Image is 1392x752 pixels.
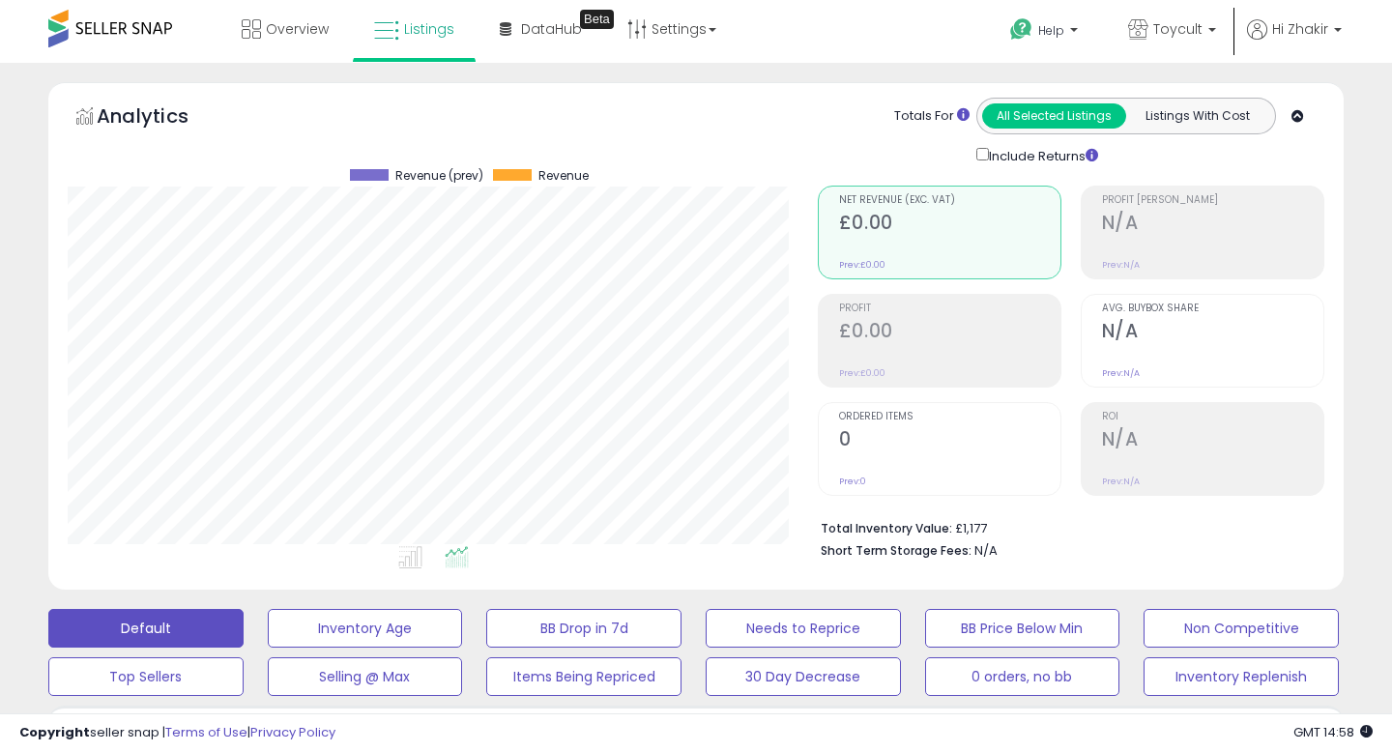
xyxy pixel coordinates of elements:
button: Inventory Age [268,609,463,648]
button: Listings With Cost [1125,103,1269,129]
small: Prev: £0.00 [839,367,885,379]
div: seller snap | | [19,724,335,742]
i: Get Help [1009,17,1033,42]
button: Items Being Repriced [486,657,681,696]
h5: Analytics [97,102,226,134]
h2: N/A [1102,212,1323,238]
h2: N/A [1102,428,1323,454]
span: Revenue [538,169,589,183]
a: Hi Zhakir [1247,19,1342,63]
span: DataHub [521,19,582,39]
button: Non Competitive [1144,609,1339,648]
button: Selling @ Max [268,657,463,696]
span: Avg. Buybox Share [1102,304,1323,314]
small: Prev: £0.00 [839,259,885,271]
b: Short Term Storage Fees: [821,542,971,559]
button: 0 orders, no bb [925,657,1120,696]
div: Tooltip anchor [580,10,614,29]
div: Totals For [894,107,970,126]
span: Hi Zhakir [1272,19,1328,39]
span: Help [1038,22,1064,39]
a: Terms of Use [165,723,247,741]
small: Prev: N/A [1102,259,1140,271]
h2: £0.00 [839,320,1060,346]
li: £1,177 [821,515,1310,538]
span: Revenue (prev) [395,169,483,183]
span: Profit [PERSON_NAME] [1102,195,1323,206]
span: Ordered Items [839,412,1060,422]
strong: Copyright [19,723,90,741]
h2: N/A [1102,320,1323,346]
span: Listings [404,19,454,39]
h2: 0 [839,428,1060,454]
span: 2025-10-11 14:58 GMT [1293,723,1373,741]
small: Prev: N/A [1102,367,1140,379]
span: Overview [266,19,329,39]
span: Toycult [1153,19,1203,39]
button: Default [48,609,244,648]
span: Net Revenue (Exc. VAT) [839,195,1060,206]
button: 30 Day Decrease [706,657,901,696]
button: BB Drop in 7d [486,609,681,648]
a: Help [995,3,1097,63]
small: Prev: N/A [1102,476,1140,487]
button: BB Price Below Min [925,609,1120,648]
button: Top Sellers [48,657,244,696]
small: Prev: 0 [839,476,866,487]
span: ROI [1102,412,1323,422]
h2: £0.00 [839,212,1060,238]
button: All Selected Listings [982,103,1126,129]
b: Total Inventory Value: [821,520,952,536]
div: Include Returns [962,144,1121,166]
a: Privacy Policy [250,723,335,741]
span: N/A [974,541,998,560]
button: Needs to Reprice [706,609,901,648]
button: Inventory Replenish [1144,657,1339,696]
span: Profit [839,304,1060,314]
